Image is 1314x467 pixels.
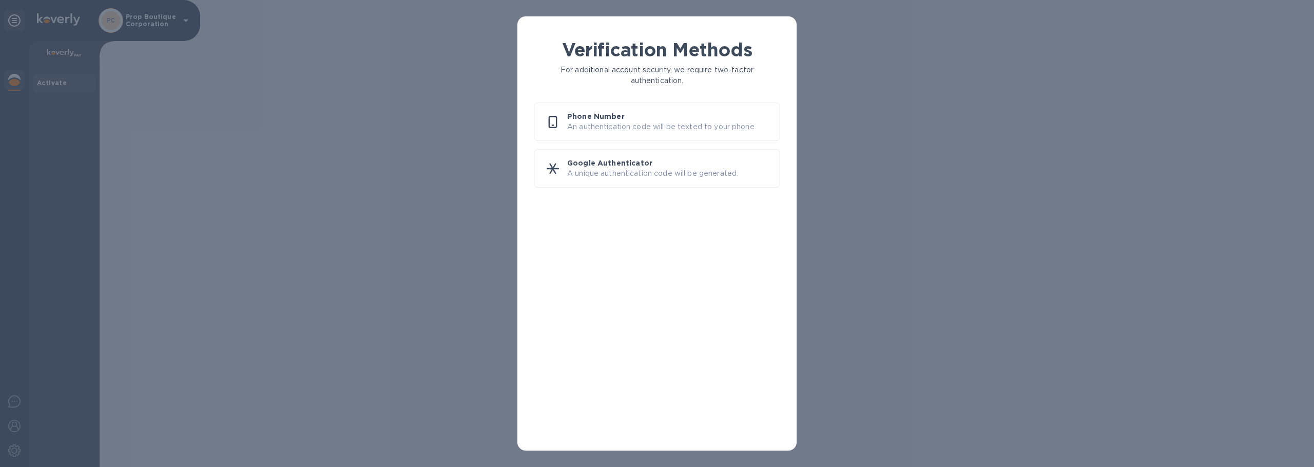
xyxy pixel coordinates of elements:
p: Google Authenticator [567,158,771,168]
p: A unique authentication code will be generated. [567,168,771,179]
h1: Verification Methods [534,39,780,60]
p: Phone Number [567,111,771,121]
p: For additional account security, we require two-factor authentication. [534,65,780,86]
p: An authentication code will be texted to your phone. [567,121,771,132]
